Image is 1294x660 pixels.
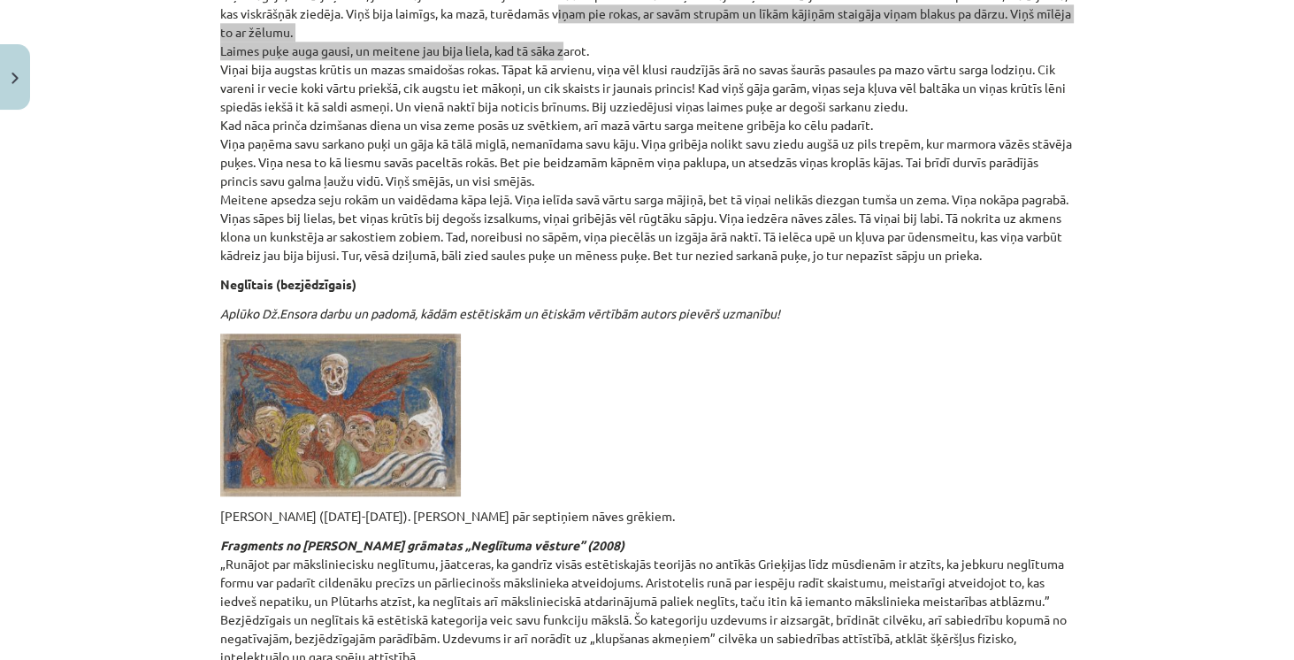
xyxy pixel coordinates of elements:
img: Ensor2-1024x665 [220,334,461,496]
img: icon-close-lesson-0947bae3869378f0d4975bcd49f059093ad1ed9edebbc8119c70593378902aed.svg [11,73,19,84]
em: Aplūko Dž.Ensora darbu un padomā, kādām estētiskām un ētiskām vērtībām autors pievērš uzmanību! [220,305,780,321]
strong: Fragments no [PERSON_NAME] grāmatas „Neglītuma vēsture” (2008) [220,537,624,553]
b: Neglītais (bezjēdzīgais) [220,276,356,292]
p: [PERSON_NAME] ([DATE]-[DATE]). [PERSON_NAME] pār septiņiem nāves grēkiem. [220,507,1075,526]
